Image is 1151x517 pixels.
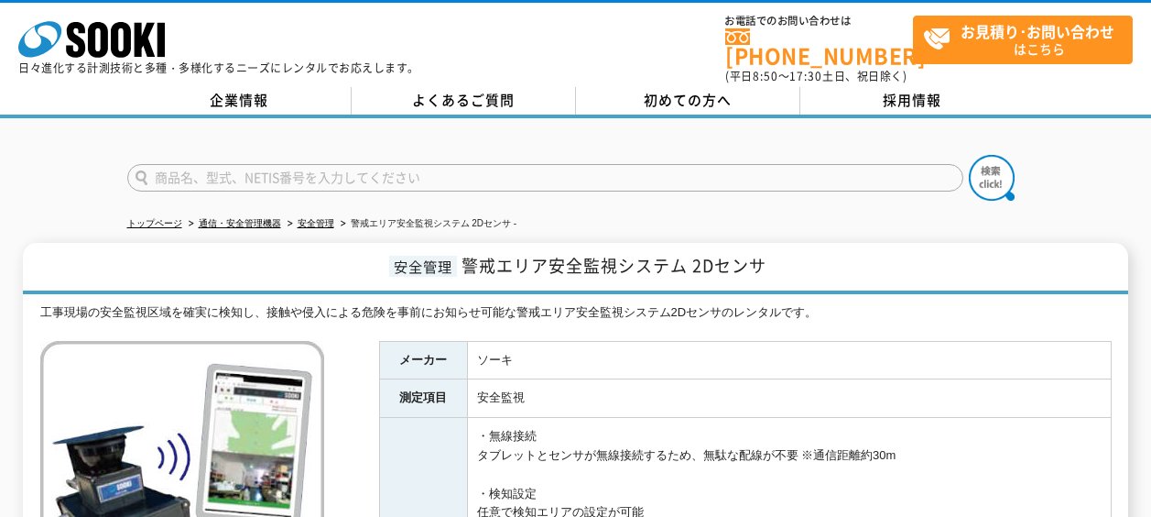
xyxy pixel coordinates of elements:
[298,218,334,228] a: 安全管理
[753,68,778,84] span: 8:50
[352,87,576,115] a: よくあるご質問
[725,28,913,66] a: [PHONE_NUMBER]
[379,379,467,418] th: 測定項目
[923,16,1132,62] span: はこちら
[461,253,766,278] span: 警戒エリア安全監視システム 2Dセンサ
[337,214,517,234] li: 警戒エリア安全監視システム 2Dセンサ -
[127,218,182,228] a: トップページ
[969,155,1015,201] img: btn_search.png
[40,303,1112,323] div: 工事現場の安全監視区域を確実に検知し、接触や侵入による危険を事前にお知らせ可能な警戒エリア安全監視システム2Dセンサのレンタルです。
[800,87,1025,115] a: 採用情報
[127,87,352,115] a: 企業情報
[961,20,1114,42] strong: お見積り･お問い合わせ
[467,341,1111,379] td: ソーキ
[127,164,963,192] input: 商品名、型式、NETIS番号を入力してください
[789,68,822,84] span: 17:30
[389,256,457,277] span: 安全管理
[379,341,467,379] th: メーカー
[725,68,907,84] span: (平日 ～ 土日、祝日除く)
[644,90,732,110] span: 初めての方へ
[467,379,1111,418] td: 安全監視
[576,87,800,115] a: 初めての方へ
[199,218,281,228] a: 通信・安全管理機器
[18,62,419,73] p: 日々進化する計測技術と多種・多様化するニーズにレンタルでお応えします。
[913,16,1133,64] a: お見積り･お問い合わせはこちら
[725,16,913,27] span: お電話でのお問い合わせは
